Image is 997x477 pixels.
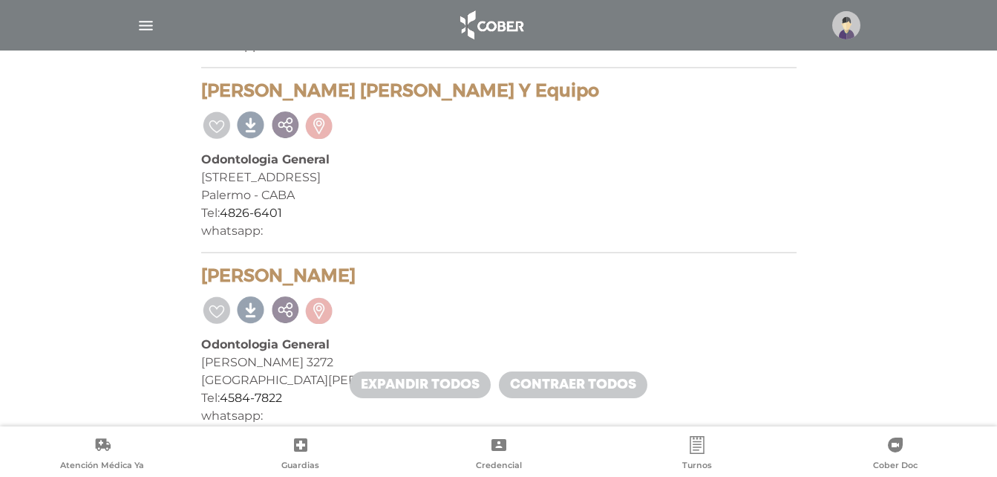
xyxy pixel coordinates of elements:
[201,407,797,425] div: whatsapp:
[201,354,797,371] div: [PERSON_NAME] 3272
[796,436,994,474] a: Cober Doc
[201,337,330,351] b: Odontologia General
[201,371,797,389] div: [GEOGRAPHIC_DATA][PERSON_NAME] - CABA
[873,460,918,473] span: Cober Doc
[832,11,860,39] img: profile-placeholder.svg
[452,7,530,43] img: logo_cober_home-white.png
[476,460,522,473] span: Credencial
[60,460,144,473] span: Atención Médica Ya
[399,436,598,474] a: Credencial
[499,371,647,398] a: Contraer todos
[201,169,797,186] div: [STREET_ADDRESS]
[598,436,796,474] a: Turnos
[201,80,797,102] h4: [PERSON_NAME] [PERSON_NAME] Y Equipo
[201,204,797,222] div: Tel:
[220,206,282,220] a: 4826-6401
[201,389,797,407] div: Tel:
[201,436,399,474] a: Guardias
[137,16,155,35] img: Cober_menu-lines-white.svg
[201,222,797,240] div: whatsapp:
[220,391,282,405] a: 4584-7822
[201,265,797,287] h4: [PERSON_NAME]
[682,460,712,473] span: Turnos
[3,436,201,474] a: Atención Médica Ya
[201,186,797,204] div: Palermo - CABA
[350,371,491,398] a: Expandir todos
[201,152,330,166] b: Odontologia General
[281,460,319,473] span: Guardias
